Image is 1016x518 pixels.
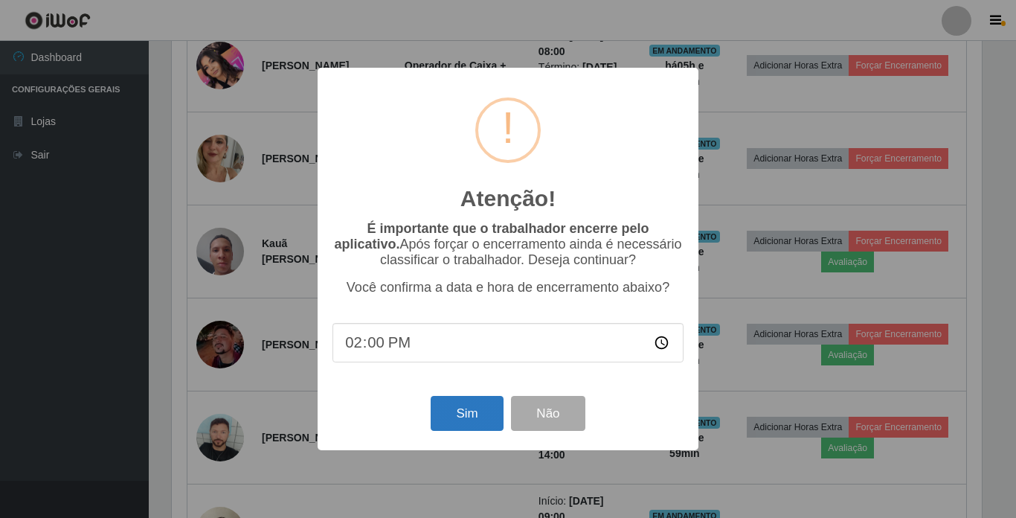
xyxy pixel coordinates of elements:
button: Não [511,396,585,431]
p: Você confirma a data e hora de encerramento abaixo? [332,280,684,295]
b: É importante que o trabalhador encerre pelo aplicativo. [334,221,649,252]
h2: Atenção! [460,185,556,212]
p: Após forçar o encerramento ainda é necessário classificar o trabalhador. Deseja continuar? [332,221,684,268]
button: Sim [431,396,503,431]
